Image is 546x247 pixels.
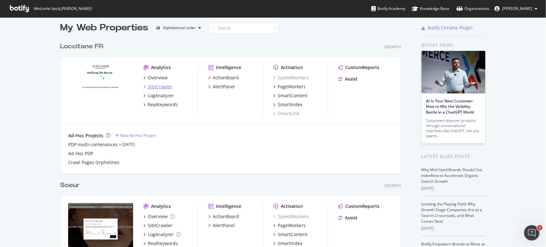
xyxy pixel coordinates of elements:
a: PDP multi-contenances [68,141,118,148]
a: [DATE] [122,142,135,147]
a: RealKeywords [143,240,178,247]
div: New Ad-Hoc Project [120,133,156,138]
div: ActionBoard [213,213,239,220]
div: My Web Properties [60,21,148,34]
div: SmartIndex [278,240,302,247]
div: Loccitane FR [60,42,103,51]
div: Intelligence [216,64,241,71]
div: PageWorkers [278,84,306,90]
a: Overview [143,75,168,81]
span: 1 [537,225,542,230]
a: Crawl Pages Orphelines [68,159,119,166]
div: RealKeywords [148,101,178,108]
div: Overview [148,213,168,220]
a: Soeur [60,181,82,190]
a: Why Mid-Sized Brands Should Use IndexNow to Accelerate Organic Search Growth [422,167,483,184]
a: SmartIndex [273,101,302,108]
div: Assist [345,76,358,82]
div: Botify Academy [371,5,405,12]
div: Botify Chrome Plugin [428,25,473,31]
div: Knowledge Base [412,5,450,12]
a: SmartContent [273,231,308,238]
div: Activation [281,203,303,210]
div: LogAnalyzer [148,92,174,99]
iframe: Intercom live chat [524,225,540,241]
a: Loccitane FR [60,42,106,51]
a: ActionBoard [208,75,239,81]
a: AlertPanel [208,84,235,90]
a: SiteCrawler [143,84,173,90]
div: Ad-Hoc Projects [68,132,103,139]
div: Growth [384,44,401,50]
a: LogAnalyzer [143,231,181,238]
div: Overview [148,75,168,81]
div: RealKeywords [148,240,178,247]
div: SiteCrawler [148,84,173,90]
div: SmartContent [278,231,308,238]
div: ActionBoard [213,75,239,81]
div: Analytics [151,203,171,210]
div: Growth [384,183,401,188]
div: Botify news [422,42,486,49]
a: AlertPanel [208,222,235,229]
div: [DATE] [422,226,486,231]
div: PageWorkers [278,222,306,229]
div: Alphabetical order [163,26,196,30]
div: AlertPanel [213,84,235,90]
button: [PERSON_NAME] [490,4,543,14]
a: SiteCrawler [143,222,173,229]
img: AI Is Your New Customer: How to Win the Visibility Battle in a ChatGPT World [422,51,486,93]
a: CustomReports [338,203,380,210]
div: SiteCrawler [148,222,173,229]
div: SmartIndex [278,101,302,108]
a: PageWorkers [273,84,306,90]
a: SmartLink [273,110,299,117]
div: Assist [345,215,358,221]
div: SmartContent [278,92,308,99]
div: AlertPanel [213,222,235,229]
div: Soeur [60,181,80,190]
a: Assist [338,215,358,221]
a: Botify Chrome Plugin [422,25,473,31]
div: Analytics [151,64,171,71]
div: Intelligence [216,203,241,210]
div: [DATE] [422,186,486,191]
a: Overview [143,213,175,220]
span: Welcome back, [PERSON_NAME] ! [34,6,92,11]
a: CustomReports [338,64,380,71]
div: CustomReports [345,64,380,71]
a: SpeedWorkers [273,213,309,220]
div: CustomReports [345,203,380,210]
a: Assist [338,76,358,82]
a: ActionBoard [208,213,239,220]
div: Consumers discover products through conversational interfaces like ChatGPT, not just search… [426,118,481,139]
input: Search [209,22,279,34]
a: Leveling the Playing Field: Why Growth-Stage Companies Are at a Search Crossroads, and What Comes... [422,201,482,224]
a: PageWorkers [273,222,306,229]
button: Alphabetical order [153,23,204,33]
img: fr.loccitane.com [68,64,133,116]
div: Latest Blog Posts [422,153,486,160]
div: LogAnalyzer [148,231,174,238]
a: SpeedWorkers [273,75,309,81]
a: AI Is Your New Customer: How to Win the Visibility Battle in a ChatGPT World [426,98,474,115]
a: RealKeywords [143,101,178,108]
a: SmartContent [273,92,308,99]
a: New Ad-Hoc Project [116,133,156,138]
a: Ad-Hoc PDP [68,150,93,157]
span: Robin Baron [502,6,533,11]
div: Activation [281,64,303,71]
a: LogAnalyzer [143,92,174,99]
div: Organizations [457,5,490,12]
a: SmartIndex [273,240,302,247]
